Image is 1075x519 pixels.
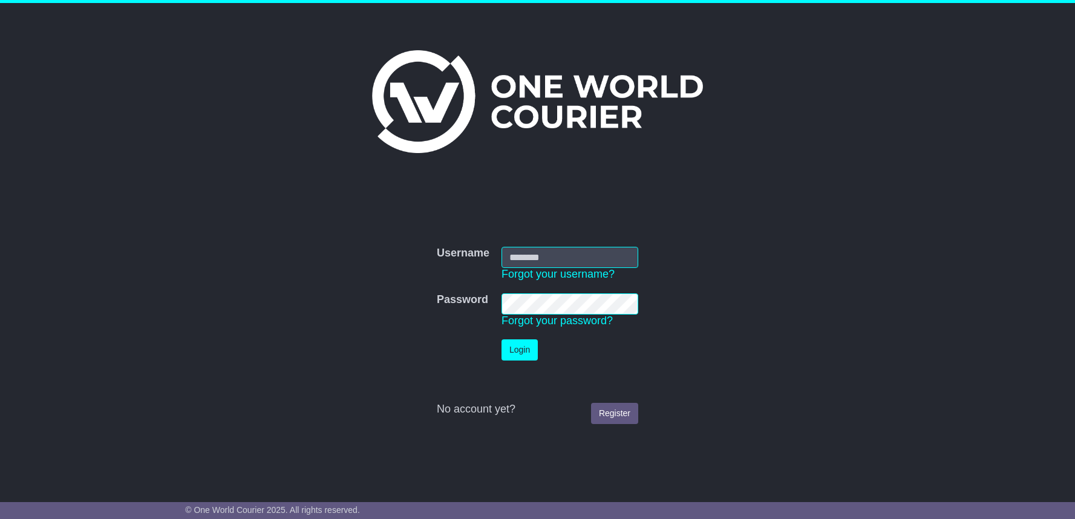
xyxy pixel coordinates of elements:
[437,293,488,307] label: Password
[437,247,489,260] label: Username
[372,50,702,153] img: One World
[502,315,613,327] a: Forgot your password?
[185,505,360,515] span: © One World Courier 2025. All rights reserved.
[502,268,615,280] a: Forgot your username?
[437,403,638,416] div: No account yet?
[502,339,538,361] button: Login
[591,403,638,424] a: Register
